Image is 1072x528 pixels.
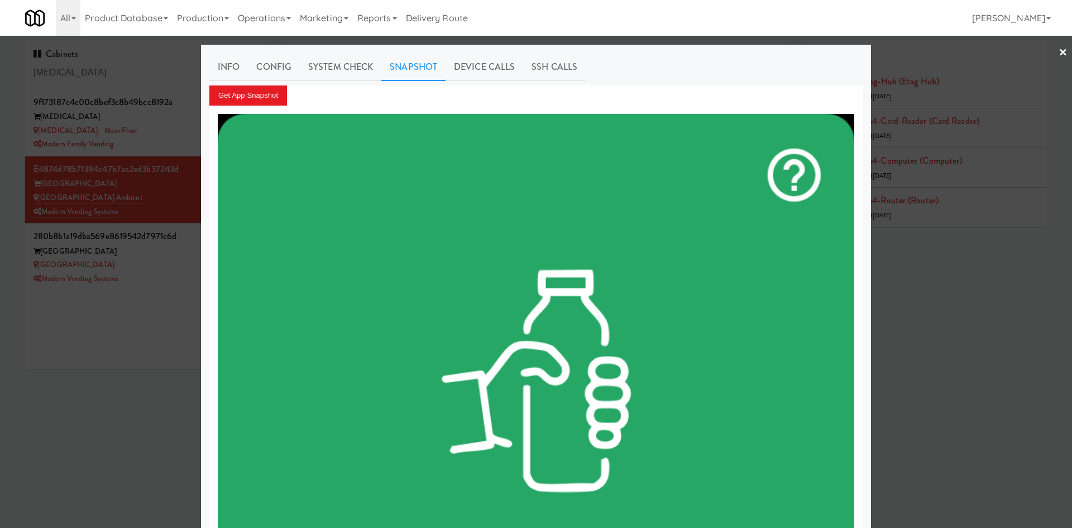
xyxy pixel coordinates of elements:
[209,85,287,106] button: Get App Snapshot
[381,53,446,81] a: Snapshot
[25,8,45,28] img: Micromart
[446,53,523,81] a: Device Calls
[1059,36,1068,70] a: ×
[209,53,248,81] a: Info
[523,53,586,81] a: SSH Calls
[248,53,300,81] a: Config
[300,53,381,81] a: System Check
